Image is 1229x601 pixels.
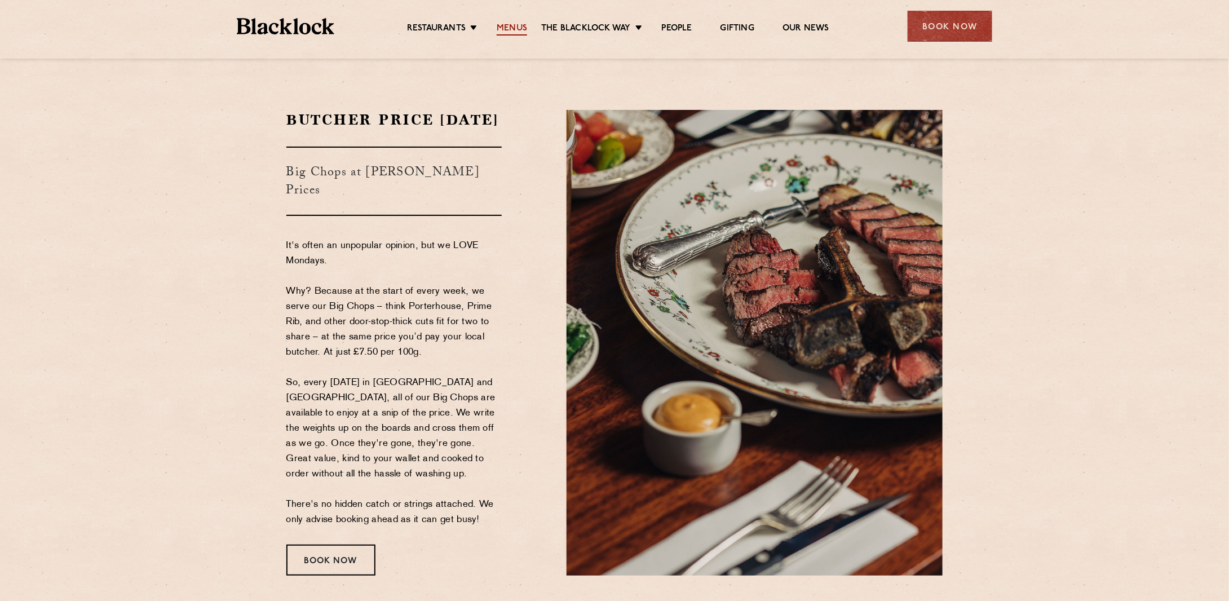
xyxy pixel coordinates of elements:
[286,110,502,130] h2: Butcher Price [DATE]
[237,18,334,34] img: BL_Textured_Logo-footer-cropped.svg
[720,23,754,36] a: Gifting
[286,147,502,216] h3: Big Chops at [PERSON_NAME] Prices
[286,545,375,576] div: Book Now
[662,23,692,36] a: People
[407,23,466,36] a: Restaurants
[497,23,527,36] a: Menus
[541,23,630,36] a: The Blacklock Way
[567,110,943,576] img: Porterhouse-Shoreditch.jpg
[908,11,992,42] div: Book Now
[783,23,829,36] a: Our News
[286,238,502,528] p: It's often an unpopular opinion, but we LOVE Mondays. Why? Because at the start of every week, we...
